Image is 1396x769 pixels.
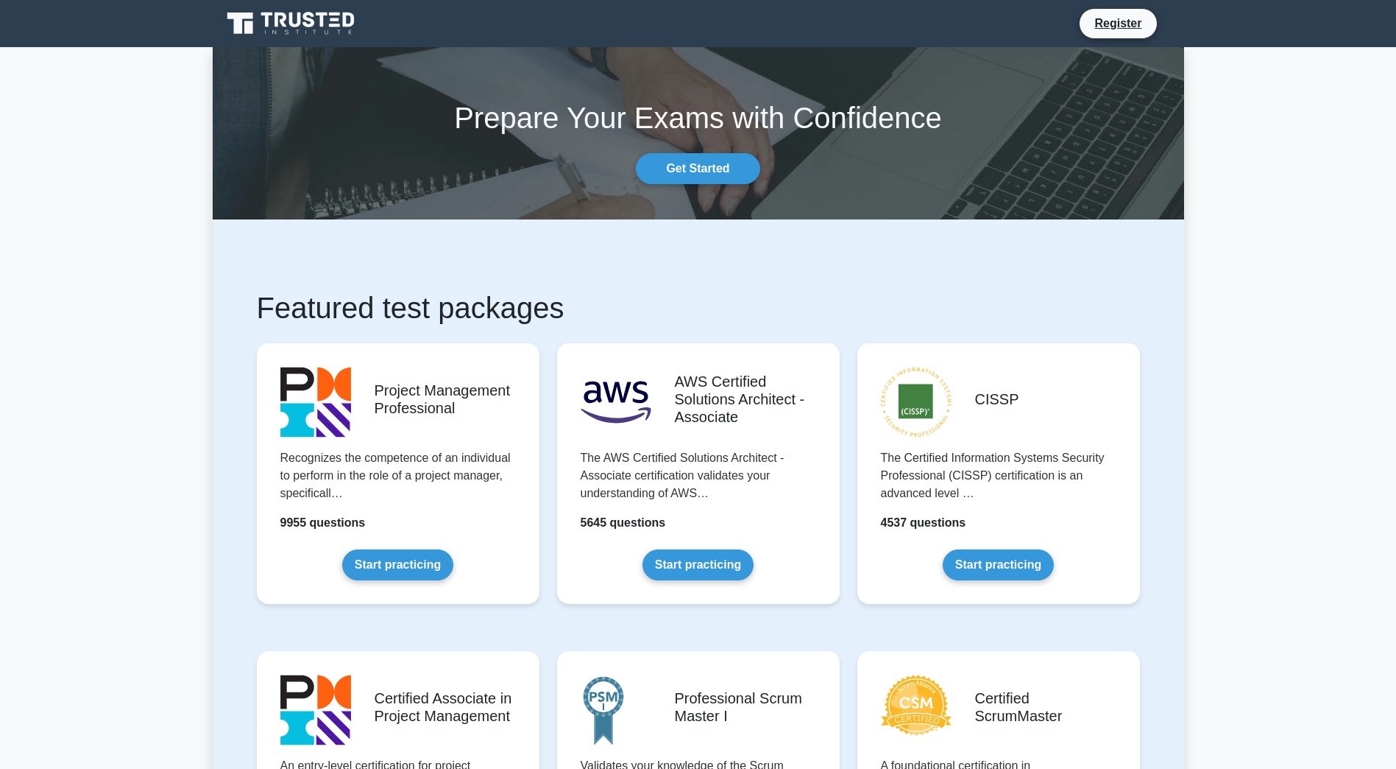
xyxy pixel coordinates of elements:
[213,100,1184,136] h1: Prepare Your Exams with Confidence
[943,549,1054,580] a: Start practicing
[257,290,1140,326] h1: Featured test packages
[342,549,453,580] a: Start practicing
[642,549,754,580] a: Start practicing
[636,153,759,184] a: Get Started
[1085,14,1150,32] a: Register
